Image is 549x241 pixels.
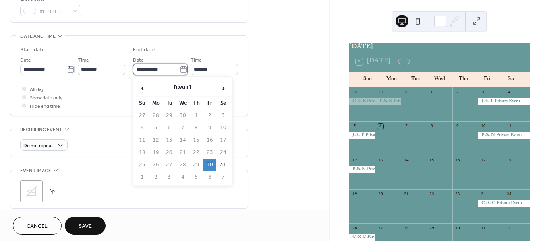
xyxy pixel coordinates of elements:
th: Sa [217,97,230,109]
div: J & T Private Event [478,98,530,105]
div: Sat [499,72,523,87]
td: 30 [176,110,189,121]
td: 30 [203,159,216,171]
div: 4 [506,90,512,96]
td: 7 [176,122,189,134]
div: 7 [403,124,409,130]
div: C & E Private Event [349,98,375,105]
div: 24 [480,192,486,198]
td: 14 [176,134,189,146]
span: Do not repeat [23,141,53,150]
td: 10 [217,122,230,134]
td: 11 [136,134,149,146]
div: 1 [429,90,435,96]
div: 27 [377,225,383,231]
span: Date [133,56,144,64]
td: 9 [203,122,216,134]
div: 26 [352,225,358,231]
div: 30 [455,225,461,231]
div: Sun [356,72,379,87]
div: 15 [429,157,435,163]
div: 12 [352,157,358,163]
td: 25 [136,159,149,171]
div: 1 [506,225,512,231]
div: 9 [455,124,461,130]
div: 5 [352,124,358,130]
div: Fri [475,72,499,87]
td: 1 [136,171,149,183]
td: 23 [203,147,216,158]
div: End date [133,46,155,54]
div: 19 [352,192,358,198]
td: 2 [203,110,216,121]
span: Recurring event [20,126,62,134]
td: 3 [217,110,230,121]
div: 23 [455,192,461,198]
div: 30 [403,90,409,96]
span: Show date only [30,94,62,102]
div: 3 [480,90,486,96]
span: Date and time [20,32,56,41]
div: 29 [429,225,435,231]
td: 13 [163,134,176,146]
button: Cancel [13,217,62,235]
div: 11 [506,124,512,130]
td: 16 [203,134,216,146]
span: › [217,80,229,96]
div: 31 [480,225,486,231]
td: 29 [163,110,176,121]
div: P & N Private Event [478,132,530,139]
div: 22 [429,192,435,198]
td: 17 [217,134,230,146]
div: 14 [403,157,409,163]
span: #FFFFFFFF [39,7,69,16]
th: Mo [149,97,162,109]
td: 5 [149,122,162,134]
div: 6 [377,124,383,130]
span: Time [78,56,89,64]
div: Wed [427,72,451,87]
th: Fr [203,97,216,109]
th: Su [136,97,149,109]
div: P & N Private Event [349,166,375,173]
td: 24 [217,147,230,158]
td: 26 [149,159,162,171]
span: Cancel [27,222,48,231]
th: Tu [163,97,176,109]
td: 27 [136,110,149,121]
td: 15 [190,134,203,146]
th: We [176,97,189,109]
td: 1 [190,110,203,121]
td: 21 [176,147,189,158]
td: 12 [149,134,162,146]
span: Date [20,56,31,64]
div: 28 [403,225,409,231]
span: All day [30,86,44,94]
div: 21 [403,192,409,198]
span: ‹ [136,80,148,96]
td: 22 [190,147,203,158]
div: 28 [352,90,358,96]
span: Hide end time [30,102,60,111]
span: Time [191,56,202,64]
td: 4 [176,171,189,183]
span: Event image [20,167,51,175]
div: 29 [377,90,383,96]
td: 6 [203,171,216,183]
div: ; [20,180,43,202]
div: 25 [506,192,512,198]
td: 4 [136,122,149,134]
div: 17 [480,157,486,163]
th: [DATE] [149,80,216,97]
div: [DATE] [349,43,530,52]
div: 16 [455,157,461,163]
div: J & T Private Event [349,132,375,139]
span: Save [79,222,92,231]
div: C & C Private Event [349,234,375,241]
div: 20 [377,192,383,198]
td: 19 [149,147,162,158]
div: 13 [377,157,383,163]
td: 27 [163,159,176,171]
td: 20 [163,147,176,158]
